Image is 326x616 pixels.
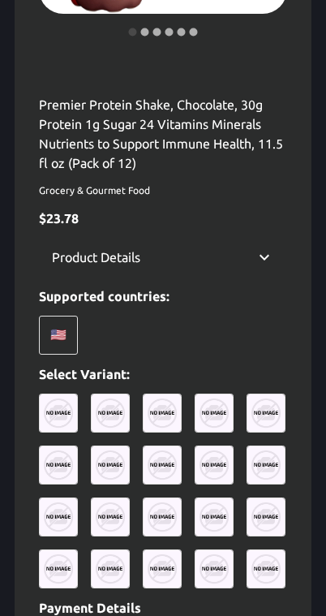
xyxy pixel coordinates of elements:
[195,446,234,485] img: uc
[143,549,182,588] img: uc
[52,248,140,267] p: Product Details
[143,394,182,433] img: uc
[39,316,78,355] div: 🇺🇸
[195,498,234,536] img: uc
[247,394,285,433] img: uc
[91,394,130,433] img: uc
[247,498,285,536] img: uc
[139,26,151,38] button: carousel indicator 2
[39,238,287,277] div: Product Details
[143,446,182,485] img: uc
[91,549,130,588] img: uc
[247,446,285,485] img: uc
[39,95,287,173] p: Premier Protein Shake, Chocolate, 30g Protein 1g Sugar 24 Vitamins Minerals Nutrients to Support ...
[127,26,139,38] button: carousel indicator 1
[247,549,285,588] img: uc
[151,26,163,38] button: carousel indicator 3
[39,498,78,536] img: uc
[39,364,287,384] p: Select Variant:
[143,498,182,536] img: uc
[39,183,287,199] span: Grocery & Gourmet Food
[39,549,78,588] img: uc
[163,26,175,38] button: carousel indicator 4
[39,286,287,306] p: Supported countries:
[195,549,234,588] img: uc
[91,498,130,536] img: uc
[39,394,78,433] img: uc
[195,394,234,433] img: uc
[175,26,187,38] button: carousel indicator 5
[39,211,79,226] span: $ 23.78
[187,26,199,38] button: carousel indicator 6
[39,446,78,485] img: uc
[91,446,130,485] img: uc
